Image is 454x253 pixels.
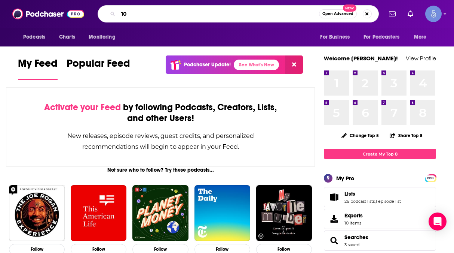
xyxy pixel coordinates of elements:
span: Exports [344,212,363,219]
div: Search podcasts, credits, & more... [98,5,379,22]
img: My Favorite Murder with Karen Kilgariff and Georgia Hardstark [256,185,312,241]
div: Open Intercom Messenger [429,213,447,231]
a: 26 podcast lists [344,199,375,204]
img: User Profile [425,6,442,22]
span: Logged in as Spiral5-G1 [425,6,442,22]
span: My Feed [18,57,58,74]
div: New releases, episode reviews, guest credits, and personalized recommendations will begin to appe... [44,130,277,152]
a: Lists [326,192,341,202]
span: , [375,199,375,204]
span: PRO [426,175,435,181]
a: Lists [344,190,401,197]
button: Share Top 8 [389,128,423,143]
a: Show notifications dropdown [386,7,399,20]
a: Welcome [PERSON_NAME]! [324,55,398,62]
a: View Profile [406,55,436,62]
a: Charts [54,30,80,44]
span: For Business [320,32,350,42]
span: Podcasts [23,32,45,42]
a: Show notifications dropdown [405,7,416,20]
span: Open Advanced [322,12,353,16]
input: Search podcasts, credits, & more... [118,8,319,20]
button: Change Top 8 [337,131,383,140]
div: by following Podcasts, Creators, Lists, and other Users! [44,102,277,124]
a: Exports [324,209,436,229]
p: Podchaser Update! [184,61,231,68]
button: open menu [18,30,55,44]
div: My Pro [336,175,355,182]
span: Charts [59,32,75,42]
img: The Joe Rogan Experience [9,185,65,241]
button: Open AdvancedNew [319,9,357,18]
img: The Daily [194,185,250,241]
a: 1 episode list [375,199,401,204]
img: Podchaser - Follow, Share and Rate Podcasts [12,7,84,21]
a: 3 saved [344,242,359,247]
span: Popular Feed [67,57,130,74]
button: open menu [359,30,410,44]
img: Planet Money [132,185,188,241]
span: Lists [344,190,355,197]
span: For Podcasters [363,32,399,42]
a: See What's New [234,60,279,70]
img: This American Life [71,185,126,241]
a: Searches [344,234,368,241]
span: Exports [326,214,341,224]
span: More [414,32,427,42]
span: New [343,4,356,12]
button: Show profile menu [425,6,442,22]
span: Searches [324,231,436,251]
button: open menu [315,30,359,44]
span: Monitoring [89,32,115,42]
a: PRO [426,175,435,181]
span: 10 items [344,220,363,226]
a: Searches [326,235,341,246]
a: Popular Feed [67,57,130,80]
span: Activate your Feed [44,102,121,113]
a: Create My Top 8 [324,149,436,159]
button: open menu [409,30,436,44]
button: open menu [83,30,125,44]
div: Not sure who to follow? Try these podcasts... [6,167,315,173]
span: Lists [324,187,436,207]
a: My Feed [18,57,58,80]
